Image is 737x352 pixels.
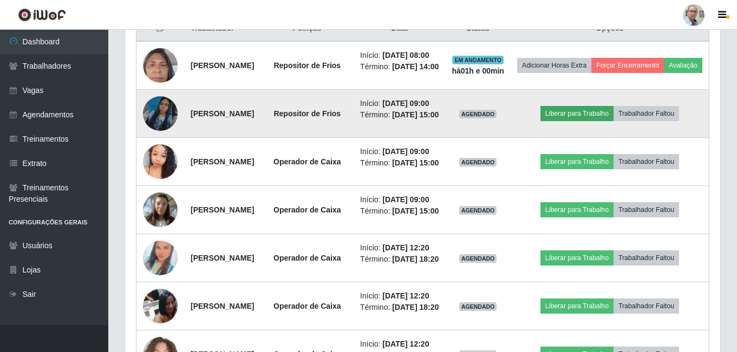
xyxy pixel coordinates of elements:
[360,242,439,254] li: Início:
[360,194,439,205] li: Início:
[382,99,429,108] time: [DATE] 09:00
[540,202,614,217] button: Liberar para Trabalho
[392,62,439,71] time: [DATE] 14:00
[360,61,439,72] li: Término:
[392,207,439,215] time: [DATE] 15:00
[459,206,497,215] span: AGENDADO
[143,138,178,184] img: 1735257237444.jpeg
[614,298,679,314] button: Trabalhador Faltou
[452,56,504,64] span: EM ANDAMENTO
[360,146,439,157] li: Início:
[459,158,497,167] span: AGENDADO
[273,109,341,118] strong: Repositor de Frios
[191,157,254,166] strong: [PERSON_NAME]
[540,298,614,314] button: Liberar para Trabalho
[360,338,439,350] li: Início:
[191,302,254,310] strong: [PERSON_NAME]
[614,250,679,265] button: Trabalhador Faltou
[392,110,439,119] time: [DATE] 15:00
[273,205,341,214] strong: Operador de Caixa
[614,154,679,169] button: Trabalhador Faltou
[517,58,591,73] button: Adicionar Horas Extra
[273,157,341,166] strong: Operador de Caixa
[459,254,497,263] span: AGENDADO
[143,83,178,144] img: 1748993831406.jpeg
[459,110,497,118] span: AGENDADO
[392,158,439,167] time: [DATE] 15:00
[273,61,341,70] strong: Repositor de Frios
[392,255,439,263] time: [DATE] 18:20
[273,254,341,262] strong: Operador de Caixa
[360,254,439,265] li: Término:
[540,250,614,265] button: Liberar para Trabalho
[360,302,439,313] li: Término:
[143,283,178,329] img: 1716827942776.jpeg
[382,51,429,59] time: [DATE] 08:00
[382,147,429,156] time: [DATE] 09:00
[360,109,439,121] li: Término:
[614,106,679,121] button: Trabalhador Faltou
[540,106,614,121] button: Liberar para Trabalho
[191,205,254,214] strong: [PERSON_NAME]
[382,243,429,252] time: [DATE] 12:20
[143,187,178,233] img: 1735410099606.jpeg
[273,302,341,310] strong: Operador de Caixa
[360,50,439,61] li: Início:
[614,202,679,217] button: Trabalhador Faltou
[452,67,504,75] strong: há 01 h e 00 min
[18,8,66,22] img: CoreUI Logo
[360,290,439,302] li: Início:
[191,254,254,262] strong: [PERSON_NAME]
[392,303,439,311] time: [DATE] 18:20
[191,61,254,70] strong: [PERSON_NAME]
[143,227,178,289] img: 1737279332588.jpeg
[591,58,664,73] button: Forçar Encerramento
[360,205,439,217] li: Término:
[540,154,614,169] button: Liberar para Trabalho
[191,109,254,118] strong: [PERSON_NAME]
[382,340,429,348] time: [DATE] 12:20
[360,157,439,169] li: Término:
[459,302,497,311] span: AGENDADO
[382,291,429,300] time: [DATE] 12:20
[143,42,178,88] img: 1706817877089.jpeg
[382,195,429,204] time: [DATE] 09:00
[664,58,702,73] button: Avaliação
[360,98,439,109] li: Início:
